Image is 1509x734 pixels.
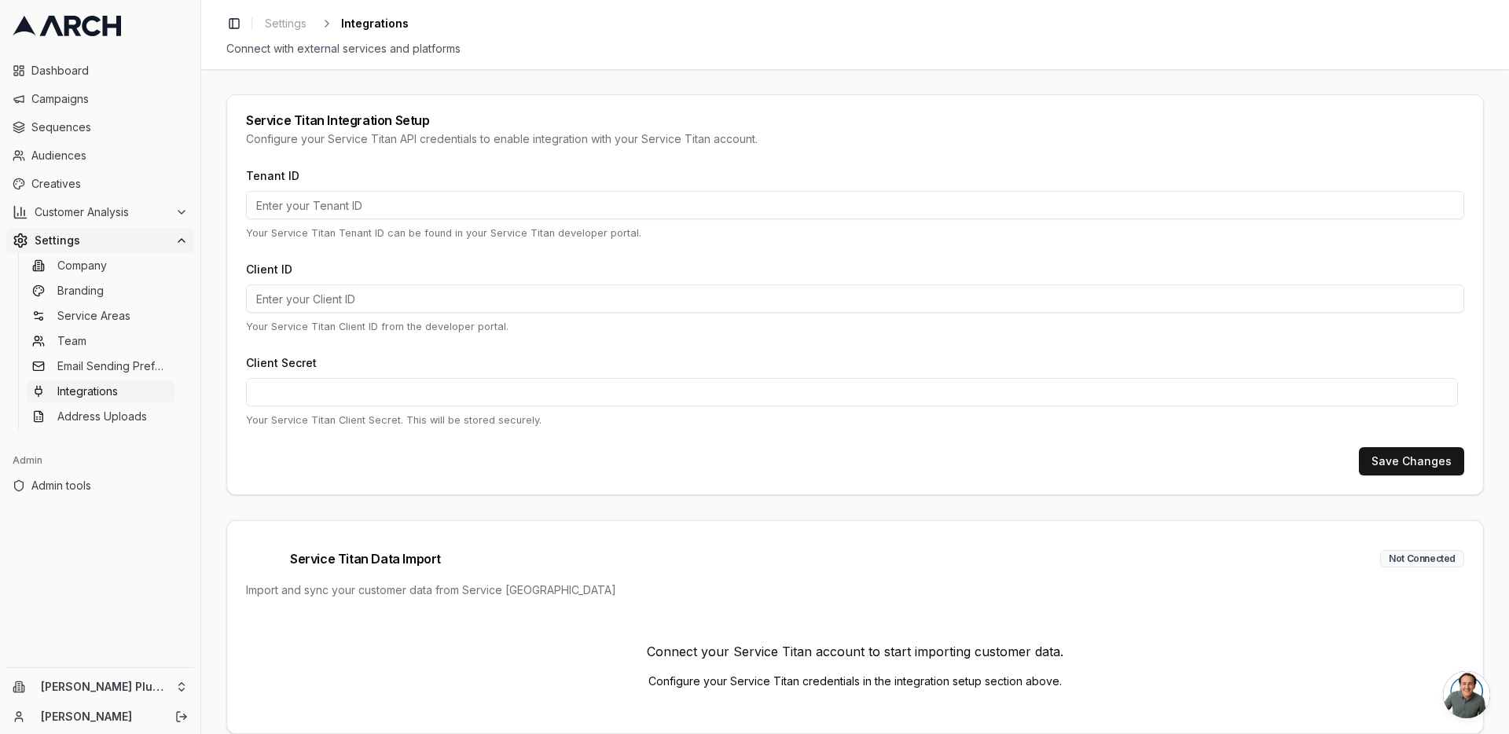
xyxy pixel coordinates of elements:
[31,119,188,135] span: Sequences
[341,16,409,31] span: Integrations
[6,143,194,168] a: Audiences
[6,228,194,253] button: Settings
[246,319,1464,334] p: Your Service Titan Client ID from the developer portal.
[6,58,194,83] a: Dashboard
[246,226,1464,240] p: Your Service Titan Tenant ID can be found in your Service Titan developer portal.
[6,674,194,699] button: [PERSON_NAME] Plumbing Heating and Cooling
[26,355,175,377] a: Email Sending Preferences
[6,171,194,196] a: Creatives
[246,356,317,369] label: Client Secret
[1443,671,1490,718] a: Open chat
[246,262,292,276] label: Client ID
[26,406,175,428] a: Address Uploads
[31,478,188,494] span: Admin tools
[246,191,1464,219] input: Enter your Tenant ID
[246,540,284,578] img: Service Titan logo
[6,115,194,140] a: Sequences
[6,200,194,225] button: Customer Analysis
[57,358,169,374] span: Email Sending Preferences
[57,283,104,299] span: Branding
[35,204,169,220] span: Customer Analysis
[246,131,1464,147] div: Configure your Service Titan API credentials to enable integration with your Service Titan account.
[171,706,193,728] button: Log out
[246,284,1464,313] input: Enter your Client ID
[41,709,158,725] a: [PERSON_NAME]
[259,13,313,35] a: Settings
[35,233,169,248] span: Settings
[31,148,188,163] span: Audiences
[26,305,175,327] a: Service Areas
[1380,550,1464,567] div: Not Connected
[265,16,307,31] span: Settings
[31,91,188,107] span: Campaigns
[57,409,147,424] span: Address Uploads
[31,63,188,79] span: Dashboard
[246,169,299,182] label: Tenant ID
[26,280,175,302] a: Branding
[259,13,409,35] nav: breadcrumb
[246,540,441,578] span: Service Titan Data Import
[57,384,118,399] span: Integrations
[246,413,1464,428] p: Your Service Titan Client Secret. This will be stored securely.
[246,114,1464,127] div: Service Titan Integration Setup
[246,673,1464,689] p: Configure your Service Titan credentials in the integration setup section above.
[246,642,1464,661] p: Connect your Service Titan account to start importing customer data.
[1359,447,1464,475] button: Save Changes
[226,41,1484,57] div: Connect with external services and platforms
[246,582,1464,598] div: Import and sync your customer data from Service [GEOGRAPHIC_DATA]
[6,473,194,498] a: Admin tools
[31,176,188,192] span: Creatives
[57,258,107,273] span: Company
[26,380,175,402] a: Integrations
[41,680,169,694] span: [PERSON_NAME] Plumbing Heating and Cooling
[6,448,194,473] div: Admin
[57,308,130,324] span: Service Areas
[6,86,194,112] a: Campaigns
[26,255,175,277] a: Company
[57,333,86,349] span: Team
[26,330,175,352] a: Team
